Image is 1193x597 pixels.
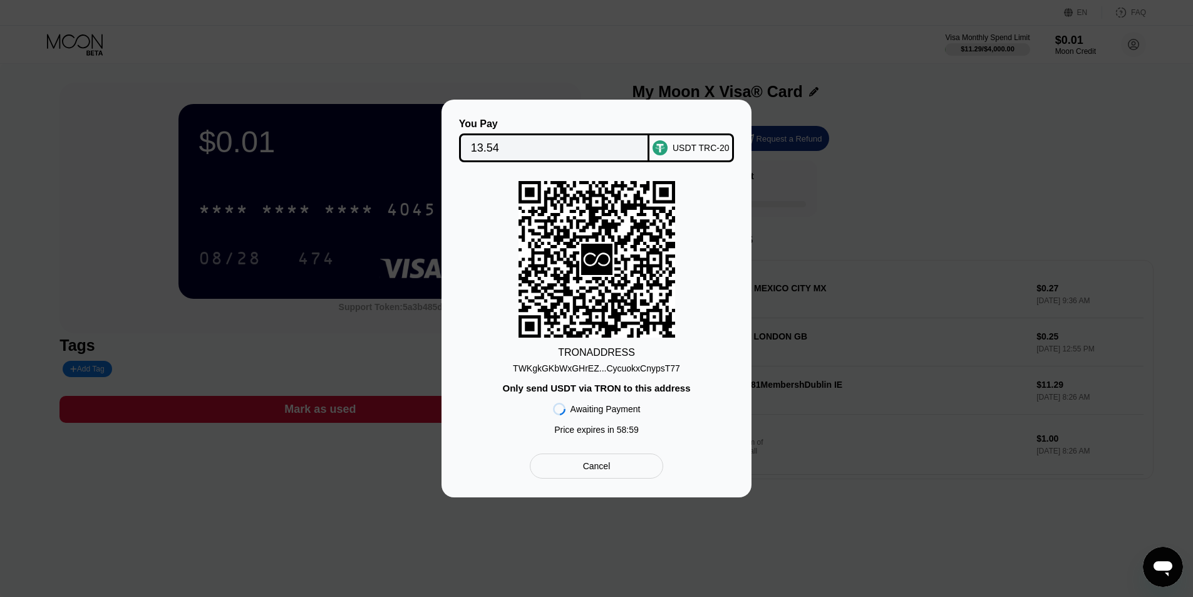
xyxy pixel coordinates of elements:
div: You PayUSDT TRC-20 [460,118,733,162]
div: TWKgkGKbWxGHrEZ...CycuokxCnypsT77 [513,363,680,373]
div: TWKgkGKbWxGHrEZ...CycuokxCnypsT77 [513,358,680,373]
div: Only send USDT via TRON to this address [502,383,690,393]
div: USDT TRC-20 [673,143,730,153]
span: 58 : 59 [617,425,639,435]
iframe: Button to launch messaging window [1143,547,1183,587]
div: You Pay [459,118,650,130]
div: TRON ADDRESS [558,347,635,358]
div: Price expires in [554,425,639,435]
div: Cancel [530,454,663,479]
div: Cancel [583,460,611,472]
div: Awaiting Payment [571,404,641,414]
